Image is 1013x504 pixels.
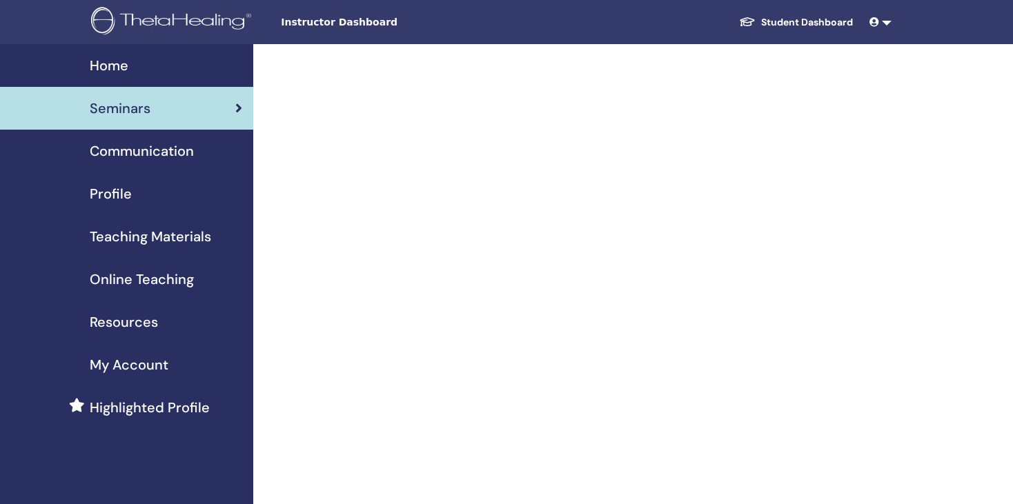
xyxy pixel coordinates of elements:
span: Communication [90,141,194,161]
img: logo.png [91,7,256,38]
span: Teaching Materials [90,226,211,247]
span: Highlighted Profile [90,397,210,418]
img: graduation-cap-white.svg [739,16,756,28]
span: Profile [90,183,132,204]
span: My Account [90,354,168,375]
span: Instructor Dashboard [281,15,488,30]
span: Seminars [90,98,150,119]
span: Resources [90,312,158,332]
a: Student Dashboard [728,10,864,35]
span: Online Teaching [90,269,194,290]
span: Home [90,55,128,76]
